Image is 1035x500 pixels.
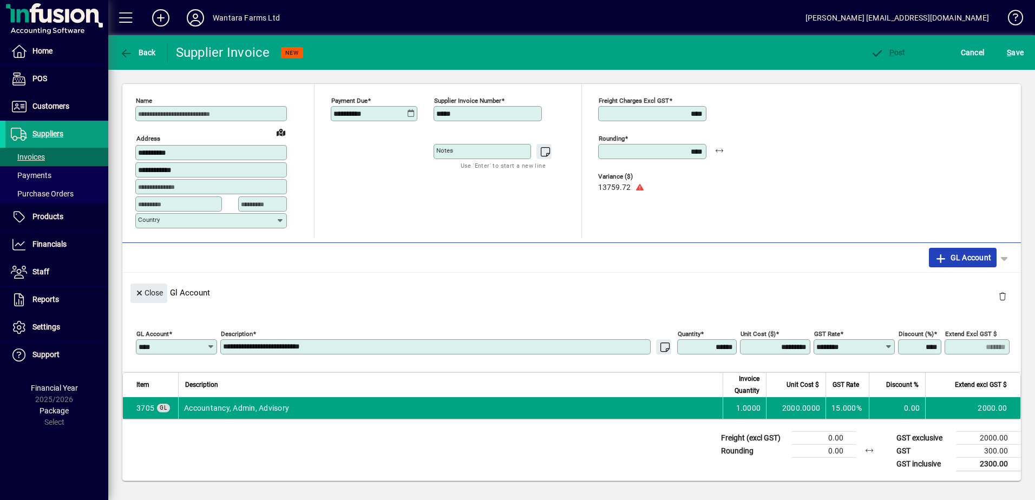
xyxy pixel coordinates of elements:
span: Reports [32,295,59,304]
app-page-header-button: Back [108,43,168,62]
span: NEW [285,49,299,56]
mat-label: Freight charges excl GST [599,97,669,104]
td: GST exclusive [891,431,956,444]
span: Variance ($) [598,173,663,180]
button: Profile [178,8,213,28]
td: Accountancy, Admin, Advisory [178,397,723,419]
span: Financials [32,240,67,248]
div: Gl Account [122,273,1021,312]
button: Delete [990,284,1016,310]
a: Settings [5,314,108,341]
span: Description [185,379,218,391]
button: Add [143,8,178,28]
span: Financial Year [31,384,78,392]
td: 1.0000 [723,397,766,419]
span: Home [32,47,53,55]
div: Wantara Farms Ltd [213,9,280,27]
td: 2000.00 [956,431,1021,444]
mat-label: Supplier invoice number [434,97,501,104]
span: Cancel [961,44,985,61]
td: 15.000% [826,397,869,419]
span: Payments [11,171,51,180]
a: Invoices [5,148,108,166]
a: POS [5,65,108,93]
mat-label: Discount (%) [899,330,934,337]
span: GST Rate [833,379,859,391]
a: Financials [5,231,108,258]
span: Customers [32,102,69,110]
mat-label: Quantity [678,330,700,337]
a: View on map [272,123,290,141]
button: GL Account [929,248,997,267]
td: Rounding [716,444,791,457]
div: Supplier Invoice [176,44,270,61]
span: Close [135,284,163,302]
span: Products [32,212,63,221]
a: Support [5,341,108,369]
span: Back [120,48,156,57]
td: GST [891,444,956,457]
app-page-header-button: Delete [990,291,1016,301]
span: Support [32,350,60,359]
mat-label: Name [136,97,152,104]
span: Settings [32,323,60,331]
mat-label: GST rate [814,330,840,337]
td: 0.00 [869,397,925,419]
span: S [1007,48,1011,57]
span: POS [32,74,47,83]
mat-label: Rounding [599,135,625,142]
span: Invoice Quantity [730,373,759,397]
span: GL [160,405,167,411]
a: Customers [5,93,108,120]
td: 300.00 [956,444,1021,457]
app-page-header-button: Close [128,287,170,297]
button: Save [1004,43,1026,62]
a: Products [5,203,108,231]
td: 0.00 [791,444,856,457]
a: Reports [5,286,108,313]
td: 2300.00 [956,457,1021,471]
button: Close [130,284,167,303]
span: Invoices [11,153,45,161]
a: Home [5,38,108,65]
span: Item [136,379,149,391]
span: ost [870,48,906,57]
mat-label: GL Account [136,330,169,337]
span: P [889,48,894,57]
mat-label: Country [138,216,160,223]
button: Back [117,43,159,62]
span: ave [1007,44,1024,61]
td: Freight (excl GST) [716,431,791,444]
a: Purchase Orders [5,185,108,203]
span: Package [40,406,69,415]
td: 2000.00 [925,397,1020,419]
a: Knowledge Base [1000,2,1021,37]
mat-label: Payment due [331,97,368,104]
mat-label: Notes [436,147,453,154]
button: Post [868,43,908,62]
button: Cancel [958,43,987,62]
td: GST inclusive [891,457,956,471]
span: Discount % [886,379,919,391]
span: Purchase Orders [11,189,74,198]
span: GL Account [934,249,991,266]
div: [PERSON_NAME] [EMAIL_ADDRESS][DOMAIN_NAME] [805,9,989,27]
a: Staff [5,259,108,286]
td: 2000.0000 [766,397,826,419]
span: Unit Cost $ [787,379,819,391]
mat-hint: Use 'Enter' to start a new line [461,159,546,172]
span: Suppliers [32,129,63,138]
mat-label: Unit Cost ($) [741,330,776,337]
a: Payments [5,166,108,185]
span: Accountancy, Admin, Advisory [136,403,154,413]
span: 13759.72 [598,183,631,192]
span: Extend excl GST $ [955,379,1007,391]
td: 0.00 [791,431,856,444]
mat-label: Extend excl GST $ [945,330,997,337]
span: Staff [32,267,49,276]
mat-label: Description [221,330,253,337]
